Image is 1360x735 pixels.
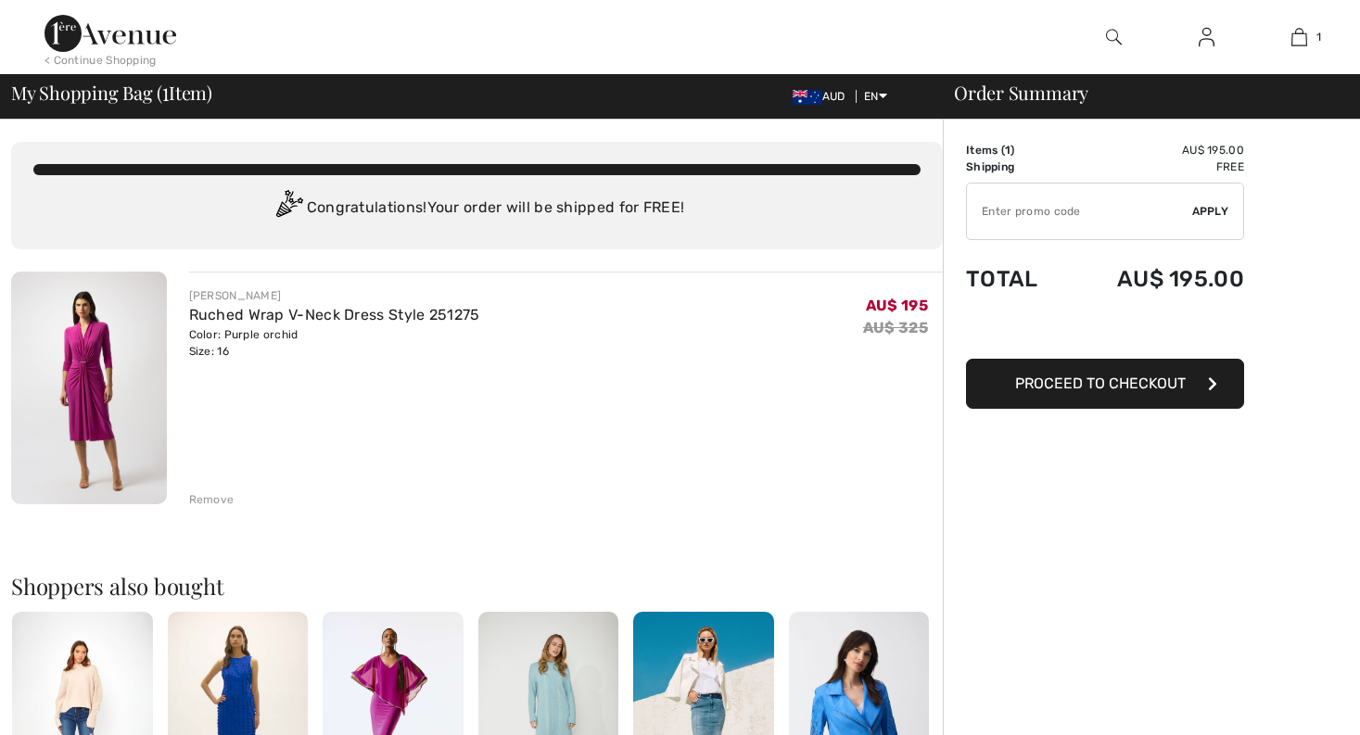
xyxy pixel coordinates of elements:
[189,306,480,323] a: Ruched Wrap V-Neck Dress Style 251275
[966,359,1244,409] button: Proceed to Checkout
[270,190,307,227] img: Congratulation2.svg
[1106,26,1122,48] img: search the website
[864,90,887,103] span: EN
[11,83,212,102] span: My Shopping Bag ( Item)
[33,190,921,227] div: Congratulations! Your order will be shipped for FREE!
[44,52,157,69] div: < Continue Shopping
[966,142,1066,158] td: Items ( )
[189,326,480,360] div: Color: Purple orchid Size: 16
[1015,374,1186,392] span: Proceed to Checkout
[162,79,169,103] span: 1
[11,575,943,597] h2: Shoppers also bought
[966,158,1066,175] td: Shipping
[189,491,235,508] div: Remove
[1192,203,1229,220] span: Apply
[1066,142,1244,158] td: AU$ 195.00
[1184,26,1229,49] a: Sign In
[966,310,1244,352] iframe: PayPal
[1066,247,1244,310] td: AU$ 195.00
[932,83,1349,102] div: Order Summary
[793,90,853,103] span: AUD
[1241,679,1341,726] iframe: Opens a widget where you can find more information
[11,272,167,504] img: Ruched Wrap V-Neck Dress Style 251275
[793,90,822,105] img: Australian Dollar
[967,184,1192,239] input: Promo code
[966,247,1066,310] td: Total
[866,297,928,314] span: AU$ 195
[1066,158,1244,175] td: Free
[1291,26,1307,48] img: My Bag
[1253,26,1344,48] a: 1
[1005,144,1010,157] span: 1
[1199,26,1214,48] img: My Info
[189,287,480,304] div: [PERSON_NAME]
[44,15,176,52] img: 1ère Avenue
[863,319,928,336] s: AU$ 325
[1316,29,1321,45] span: 1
